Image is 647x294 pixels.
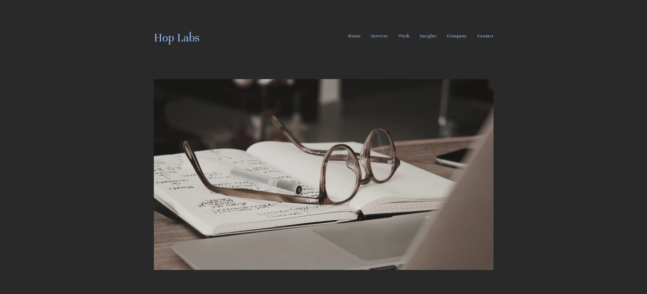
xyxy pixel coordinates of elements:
[398,31,410,41] a: Work
[420,31,437,41] a: Insights
[154,31,200,45] a: Hop Labs
[348,31,361,41] a: Home
[477,31,493,41] a: Contact
[371,31,389,41] a: Services
[447,31,467,41] a: Company
[154,79,493,270] img: unsplash-image-3mt71MKGjQ0.jpg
